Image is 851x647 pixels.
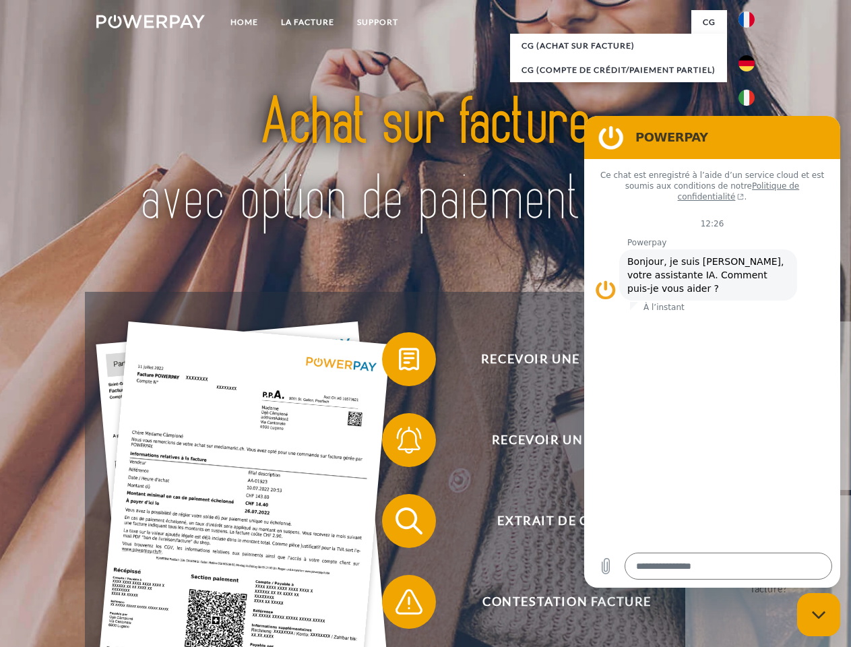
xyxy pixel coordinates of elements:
[510,34,727,58] a: CG (achat sur facture)
[738,11,755,28] img: fr
[382,332,732,386] button: Recevoir une facture ?
[392,342,426,376] img: qb_bill.svg
[392,585,426,619] img: qb_warning.svg
[219,10,270,34] a: Home
[738,55,755,71] img: de
[382,413,732,467] button: Recevoir un rappel?
[797,593,840,636] iframe: Bouton de lancement de la fenêtre de messagerie, conversation en cours
[584,116,840,588] iframe: Fenêtre de messagerie
[402,494,732,548] span: Extrait de compte
[270,10,346,34] a: LA FACTURE
[691,10,727,34] a: CG
[382,494,732,548] button: Extrait de compte
[129,65,722,258] img: title-powerpay_fr.svg
[382,575,732,629] button: Contestation Facture
[402,332,732,386] span: Recevoir une facture ?
[346,10,410,34] a: Support
[96,15,205,28] img: logo-powerpay-white.svg
[510,58,727,82] a: CG (Compte de crédit/paiement partiel)
[402,575,732,629] span: Contestation Facture
[392,504,426,538] img: qb_search.svg
[402,413,732,467] span: Recevoir un rappel?
[738,90,755,106] img: it
[392,423,426,457] img: qb_bell.svg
